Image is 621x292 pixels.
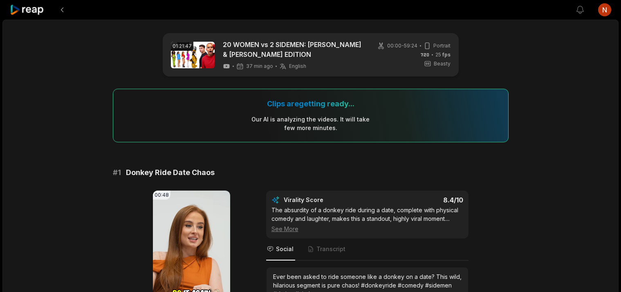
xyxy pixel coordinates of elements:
[126,167,215,178] span: Donkey Ride Date Chaos
[223,40,364,59] a: 20 WOMEN vs 2 SIDEMEN: [PERSON_NAME] & [PERSON_NAME] EDITION
[387,42,417,49] span: 00:00 - 59:24
[267,99,354,108] div: Clips are getting ready...
[289,63,306,70] span: English
[266,238,469,261] nav: Tabs
[434,60,451,67] span: Beasty
[113,167,121,178] span: # 1
[284,196,372,204] div: Virality Score
[433,42,451,49] span: Portrait
[246,63,273,70] span: 37 min ago
[251,115,370,132] div: Our AI is analyzing the video s . It will take few more minutes.
[375,196,463,204] div: 8.4 /10
[435,51,451,58] span: 25
[442,52,451,58] span: fps
[276,245,294,253] span: Social
[271,225,463,233] div: See More
[316,245,345,253] span: Transcript
[271,206,463,233] div: The absurdity of a donkey ride during a date, complete with physical comedy and laughter, makes t...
